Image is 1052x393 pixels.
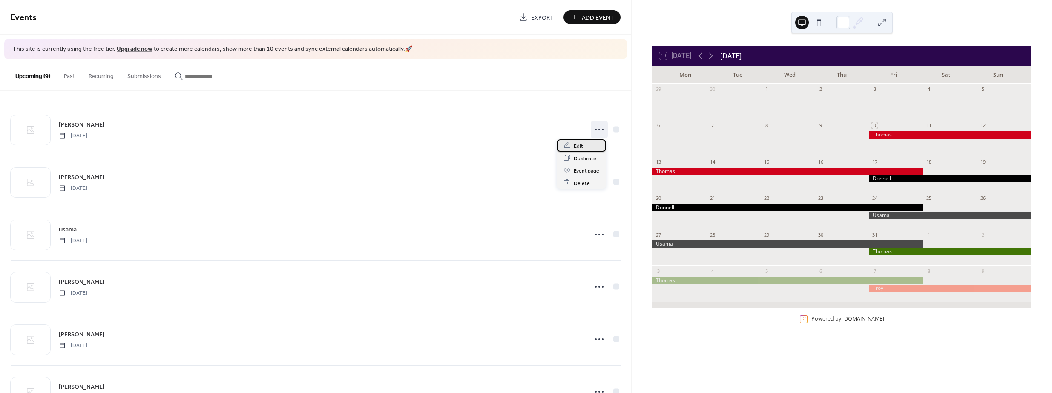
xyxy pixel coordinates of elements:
[763,159,770,165] div: 15
[574,142,583,150] span: Edit
[817,159,824,165] div: 16
[817,195,824,202] div: 23
[720,51,742,61] div: [DATE]
[709,231,716,238] div: 28
[817,86,824,92] div: 2
[871,86,878,92] div: 3
[980,122,986,129] div: 12
[121,59,168,90] button: Submissions
[117,43,152,55] a: Upgrade now
[59,277,105,287] a: [PERSON_NAME]
[59,277,105,286] span: [PERSON_NAME]
[59,172,105,182] a: [PERSON_NAME]
[980,195,986,202] div: 26
[582,13,614,22] span: Add Event
[652,204,923,211] div: Donnell
[926,159,932,165] div: 18
[13,45,412,54] span: This site is currently using the free tier. to create more calendars, show more than 10 events an...
[82,59,121,90] button: Recurring
[869,212,1031,219] div: Usama
[926,195,932,202] div: 25
[711,66,763,84] div: Tue
[655,122,661,129] div: 6
[652,240,923,248] div: Usama
[655,195,661,202] div: 20
[980,231,986,238] div: 2
[972,66,1024,84] div: Sun
[531,13,554,22] span: Export
[869,175,1031,182] div: Donnell
[9,59,57,90] button: Upcoming (9)
[513,10,560,24] a: Export
[59,382,105,392] a: [PERSON_NAME]
[709,268,716,274] div: 4
[659,66,711,84] div: Mon
[926,122,932,129] div: 11
[574,154,596,163] span: Duplicate
[574,166,599,175] span: Event page
[709,159,716,165] div: 14
[763,86,770,92] div: 1
[763,122,770,129] div: 8
[871,268,878,274] div: 7
[871,122,878,129] div: 10
[59,225,77,234] a: Usama
[709,86,716,92] div: 30
[817,268,824,274] div: 6
[655,268,661,274] div: 3
[817,231,824,238] div: 30
[655,231,661,238] div: 27
[980,268,986,274] div: 9
[842,315,884,323] a: [DOMAIN_NAME]
[59,329,105,339] a: [PERSON_NAME]
[869,285,1031,292] div: Troy
[871,159,878,165] div: 17
[59,289,87,297] span: [DATE]
[926,268,932,274] div: 8
[11,9,37,26] span: Events
[763,231,770,238] div: 29
[652,277,923,284] div: Thomas
[980,159,986,165] div: 19
[871,195,878,202] div: 24
[869,248,1031,255] div: Thomas
[655,159,661,165] div: 13
[59,237,87,244] span: [DATE]
[871,231,878,238] div: 31
[764,66,816,84] div: Wed
[59,382,105,391] span: [PERSON_NAME]
[59,184,87,192] span: [DATE]
[574,179,590,188] span: Delete
[763,268,770,274] div: 5
[869,131,1031,139] div: Thomas
[816,66,868,84] div: Thu
[59,120,105,130] a: [PERSON_NAME]
[709,122,716,129] div: 7
[763,195,770,202] div: 22
[59,173,105,182] span: [PERSON_NAME]
[920,66,972,84] div: Sat
[980,86,986,92] div: 5
[59,225,77,234] span: Usama
[868,66,920,84] div: Fri
[811,315,884,323] div: Powered by
[59,330,105,339] span: [PERSON_NAME]
[57,59,82,90] button: Past
[926,86,932,92] div: 4
[59,132,87,139] span: [DATE]
[652,168,923,175] div: Thomas
[709,195,716,202] div: 21
[655,86,661,92] div: 29
[59,341,87,349] span: [DATE]
[817,122,824,129] div: 9
[926,231,932,238] div: 1
[563,10,621,24] button: Add Event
